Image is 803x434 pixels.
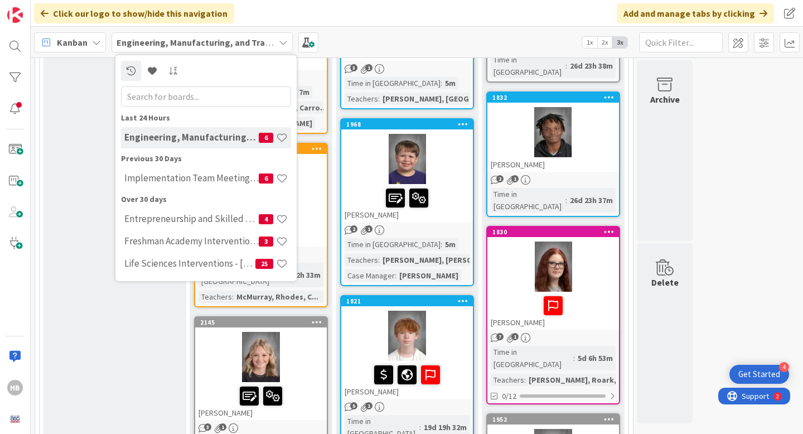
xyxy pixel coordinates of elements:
[124,235,259,247] h4: Freshman Academy Intervention - [DATE]-[DATE]
[259,173,273,184] span: 6
[124,258,255,269] h4: Life Sciences Interventions - [DATE]-[DATE]
[195,317,327,327] div: 2145
[441,77,442,89] span: :
[259,133,273,143] span: 6
[345,77,441,89] div: Time in [GEOGRAPHIC_DATA]
[341,119,473,129] div: 1968
[124,213,259,224] h4: Entrepreneurship and Skilled Services Interventions - [DATE]-[DATE]
[491,188,565,213] div: Time in [GEOGRAPHIC_DATA]
[341,296,473,306] div: 1821
[378,93,380,105] span: :
[195,317,327,420] div: 2145[PERSON_NAME]
[575,352,616,364] div: 5d 6h 53m
[612,37,627,48] span: 3x
[380,254,522,266] div: [PERSON_NAME], [PERSON_NAME], L...
[779,362,789,372] div: 4
[7,7,23,23] img: Visit kanbanzone.com
[121,112,291,124] div: Last 24 Hours
[567,194,616,206] div: 26d 23h 37m
[492,416,619,423] div: 1952
[345,269,395,282] div: Case Manager
[486,91,620,217] a: 1832[PERSON_NAME]Time in [GEOGRAPHIC_DATA]:26d 23h 37m
[597,37,612,48] span: 2x
[259,214,273,224] span: 4
[199,291,232,303] div: Teachers
[124,172,259,184] h4: Implementation Team Meeting - Career Themed
[219,423,226,431] span: 1
[345,93,378,105] div: Teachers
[23,2,51,15] span: Support
[395,269,396,282] span: :
[7,411,23,427] img: avatar
[346,297,473,305] div: 1821
[524,374,526,386] span: :
[650,93,680,106] div: Archive
[365,225,373,233] span: 1
[121,86,291,107] input: Search for boards...
[491,374,524,386] div: Teachers
[345,254,378,266] div: Teachers
[365,402,373,409] span: 1
[350,225,357,233] span: 2
[345,238,441,250] div: Time in [GEOGRAPHIC_DATA]
[421,421,470,433] div: 19d 19h 32m
[442,77,458,89] div: 5m
[296,86,312,98] div: 7m
[651,276,679,289] div: Delete
[491,346,573,370] div: Time in [GEOGRAPHIC_DATA]
[124,132,259,143] h4: Engineering, Manufacturing, and Transportation
[492,228,619,236] div: 1830
[487,227,619,330] div: 1830[PERSON_NAME]
[526,374,651,386] div: [PERSON_NAME], Roark, Watso...
[441,238,442,250] span: :
[573,352,575,364] span: :
[511,175,519,182] span: 1
[396,269,461,282] div: [PERSON_NAME]
[487,93,619,172] div: 1832[PERSON_NAME]
[511,333,519,340] span: 1
[487,414,619,425] div: 1952
[232,291,234,303] span: :
[7,380,23,396] div: HB
[200,319,327,326] div: 2145
[487,292,619,330] div: [PERSON_NAME]
[492,94,619,102] div: 1832
[380,93,530,105] div: [PERSON_NAME], [GEOGRAPHIC_DATA]...
[617,3,774,23] div: Add and manage tabs by clicking
[487,93,619,103] div: 1832
[582,37,597,48] span: 1x
[729,365,789,384] div: Open Get Started checklist, remaining modules: 4
[378,254,380,266] span: :
[341,119,473,222] div: 1968[PERSON_NAME]
[496,333,504,340] span: 7
[350,64,357,71] span: 3
[204,423,211,431] span: 3
[442,238,458,250] div: 5m
[255,259,273,269] span: 25
[117,37,314,48] b: Engineering, Manufacturing, and Transportation
[565,60,567,72] span: :
[350,402,357,409] span: 5
[419,421,421,433] span: :
[639,32,723,52] input: Quick Filter...
[346,120,473,128] div: 1968
[487,157,619,172] div: [PERSON_NAME]
[57,36,88,49] span: Kanban
[491,54,565,78] div: Time in [GEOGRAPHIC_DATA]
[341,296,473,399] div: 1821[PERSON_NAME]
[121,194,291,205] div: Over 30 days
[567,60,616,72] div: 26d 23h 38m
[487,227,619,237] div: 1830
[486,226,620,404] a: 1830[PERSON_NAME]Time in [GEOGRAPHIC_DATA]:5d 6h 53mTeachers:[PERSON_NAME], Roark, Watso...0/12
[738,369,780,380] div: Get Started
[34,3,234,23] div: Click our logo to show/hide this navigation
[341,361,473,399] div: [PERSON_NAME]
[502,390,516,402] span: 0/12
[340,118,474,286] a: 1968[PERSON_NAME]Time in [GEOGRAPHIC_DATA]:5mTeachers:[PERSON_NAME], [PERSON_NAME], L...Case Mana...
[195,382,327,420] div: [PERSON_NAME]
[259,237,273,247] span: 3
[58,4,61,13] div: 2
[565,194,567,206] span: :
[121,153,291,165] div: Previous 30 Days
[365,64,373,71] span: 1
